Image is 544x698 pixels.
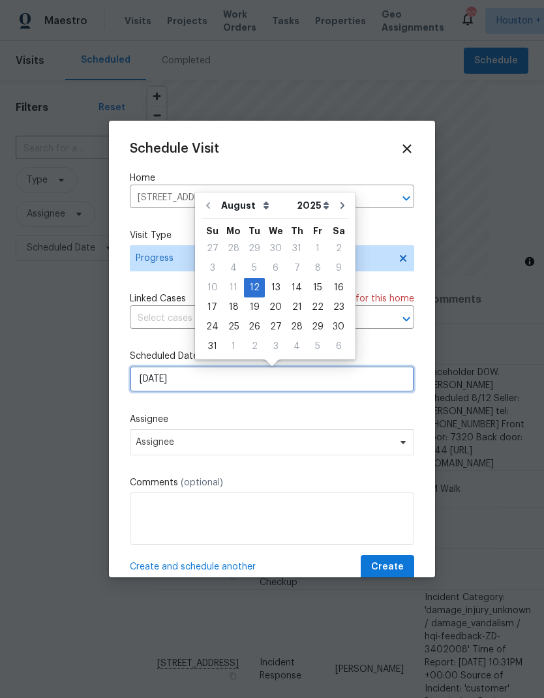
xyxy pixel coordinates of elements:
div: 4 [223,259,244,277]
div: Sun Aug 24 2025 [202,317,223,337]
label: Comments [130,476,414,489]
div: 2 [244,337,265,356]
div: 31 [286,239,307,258]
div: Sun Aug 31 2025 [202,337,223,356]
div: 26 [244,318,265,336]
div: 29 [244,239,265,258]
div: 24 [202,318,223,336]
div: Sat Aug 09 2025 [328,258,349,278]
div: Wed Sep 03 2025 [265,337,286,356]
div: 29 [307,318,328,336]
abbr: Monday [226,226,241,235]
div: 3 [202,259,223,277]
div: Fri Aug 01 2025 [307,239,328,258]
div: Fri Aug 29 2025 [307,317,328,337]
div: Sat Aug 23 2025 [328,297,349,317]
div: 28 [223,239,244,258]
abbr: Tuesday [249,226,260,235]
button: Create [361,555,414,579]
div: Thu Aug 14 2025 [286,278,307,297]
label: Scheduled Date [130,350,414,363]
div: 17 [202,298,223,316]
div: 2 [328,239,349,258]
div: 28 [286,318,307,336]
div: Sat Aug 30 2025 [328,317,349,337]
input: Enter in an address [130,188,378,208]
div: 31 [202,337,223,356]
div: Mon Jul 28 2025 [223,239,244,258]
span: Create [371,559,404,575]
label: Home [130,172,414,185]
abbr: Saturday [333,226,345,235]
span: Progress [136,252,389,265]
div: Thu Jul 31 2025 [286,239,307,258]
div: 3 [265,337,286,356]
input: Select cases [130,309,378,329]
div: 22 [307,298,328,316]
div: 5 [244,259,265,277]
div: Mon Sep 01 2025 [223,337,244,356]
span: Assignee [136,437,391,448]
div: Tue Aug 19 2025 [244,297,265,317]
div: 8 [307,259,328,277]
select: Year [294,196,333,215]
div: Fri Aug 22 2025 [307,297,328,317]
div: 18 [223,298,244,316]
div: 30 [265,239,286,258]
div: Wed Aug 20 2025 [265,297,286,317]
div: Thu Aug 28 2025 [286,317,307,337]
div: Fri Aug 15 2025 [307,278,328,297]
div: Thu Aug 21 2025 [286,297,307,317]
button: Go to previous month [198,192,218,219]
div: Wed Aug 06 2025 [265,258,286,278]
div: Tue Sep 02 2025 [244,337,265,356]
div: 19 [244,298,265,316]
div: Tue Aug 05 2025 [244,258,265,278]
div: 25 [223,318,244,336]
div: 14 [286,279,307,297]
div: 13 [265,279,286,297]
div: Sat Aug 02 2025 [328,239,349,258]
div: 30 [328,318,349,336]
div: 12 [244,279,265,297]
span: Close [400,142,414,156]
div: Fri Aug 08 2025 [307,258,328,278]
div: 20 [265,298,286,316]
div: 6 [328,337,349,356]
div: 4 [286,337,307,356]
div: Mon Aug 18 2025 [223,297,244,317]
span: Create and schedule another [130,560,256,573]
div: 27 [265,318,286,336]
div: Tue Aug 26 2025 [244,317,265,337]
div: 1 [223,337,244,356]
div: 1 [307,239,328,258]
div: Sun Aug 10 2025 [202,278,223,297]
span: (optional) [181,478,223,487]
div: 16 [328,279,349,297]
div: Mon Aug 11 2025 [223,278,244,297]
span: Linked Cases [130,292,186,305]
div: Sun Aug 03 2025 [202,258,223,278]
div: 15 [307,279,328,297]
div: Wed Aug 13 2025 [265,278,286,297]
div: 5 [307,337,328,356]
div: Tue Jul 29 2025 [244,239,265,258]
div: Sun Jul 27 2025 [202,239,223,258]
div: Mon Aug 04 2025 [223,258,244,278]
label: Visit Type [130,229,414,242]
div: Sun Aug 17 2025 [202,297,223,317]
div: Fri Sep 05 2025 [307,337,328,356]
input: M/D/YYYY [130,366,414,392]
div: 10 [202,279,223,297]
div: Sat Aug 16 2025 [328,278,349,297]
abbr: Thursday [291,226,303,235]
div: 6 [265,259,286,277]
div: Sat Sep 06 2025 [328,337,349,356]
div: Thu Aug 07 2025 [286,258,307,278]
div: Thu Sep 04 2025 [286,337,307,356]
div: 23 [328,298,349,316]
div: Mon Aug 25 2025 [223,317,244,337]
div: 9 [328,259,349,277]
div: Tue Aug 12 2025 [244,278,265,297]
abbr: Sunday [206,226,219,235]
